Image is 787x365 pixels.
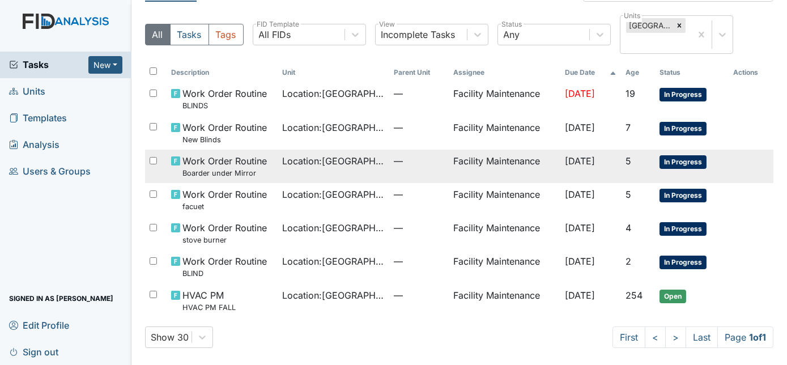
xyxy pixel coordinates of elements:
span: HVAC PM HVAC PM FALL [182,288,236,313]
a: < [645,326,666,348]
th: Toggle SortBy [389,63,449,82]
div: Show 30 [151,330,189,344]
span: In Progress [660,122,707,135]
td: Facility Maintenance [449,217,560,250]
button: All [145,24,171,45]
th: Toggle SortBy [655,63,729,82]
th: Assignee [449,63,560,82]
td: Facility Maintenance [449,116,560,150]
div: [GEOGRAPHIC_DATA] [626,18,673,33]
small: stove burner [182,235,267,245]
span: In Progress [660,155,707,169]
a: First [612,326,645,348]
small: New Blinds [182,134,267,145]
th: Toggle SortBy [621,63,655,82]
div: Any [504,28,520,41]
span: Location : [GEOGRAPHIC_DATA] [283,121,385,134]
span: — [394,221,444,235]
span: — [394,288,444,302]
span: In Progress [660,222,707,236]
span: In Progress [660,256,707,269]
span: Users & Groups [9,163,91,180]
span: [DATE] [565,88,595,99]
div: All FIDs [259,28,291,41]
input: Toggle All Rows Selected [150,67,157,75]
td: Facility Maintenance [449,284,560,317]
span: In Progress [660,189,707,202]
span: — [394,154,444,168]
span: In Progress [660,88,707,101]
span: Location : [GEOGRAPHIC_DATA] [283,87,385,100]
button: Tags [209,24,244,45]
span: 4 [626,222,631,234]
button: Tasks [170,24,209,45]
th: Toggle SortBy [167,63,278,82]
button: New [88,56,122,74]
td: Facility Maintenance [449,183,560,217]
span: Work Order Routine BLIND [182,254,267,279]
span: Edit Profile [9,316,69,334]
span: 19 [626,88,635,99]
span: Templates [9,109,67,127]
span: Signed in as [PERSON_NAME] [9,290,113,307]
td: Facility Maintenance [449,250,560,283]
th: Actions [729,63,773,82]
span: [DATE] [565,122,595,133]
span: — [394,254,444,268]
span: 7 [626,122,631,133]
a: Last [686,326,718,348]
span: Work Order Routine BLINDS [182,87,267,111]
span: [DATE] [565,256,595,267]
span: [DATE] [565,155,595,167]
span: Page [717,326,773,348]
small: facuet [182,201,267,212]
div: Type filter [145,24,244,45]
span: [DATE] [565,189,595,200]
span: Open [660,290,686,303]
span: — [394,121,444,134]
small: BLINDS [182,100,267,111]
strong: 1 of 1 [749,332,766,343]
span: 254 [626,290,643,301]
span: Work Order Routine facuet [182,188,267,212]
span: 5 [626,189,631,200]
span: Location : [GEOGRAPHIC_DATA] [283,188,385,201]
span: Sign out [9,343,58,360]
td: Facility Maintenance [449,150,560,183]
span: [DATE] [565,290,595,301]
span: Location : [GEOGRAPHIC_DATA] [283,221,385,235]
span: Work Order Routine Boarder under Mirror [182,154,267,179]
span: 2 [626,256,631,267]
span: Work Order Routine New Blinds [182,121,267,145]
span: Work Order Routine stove burner [182,221,267,245]
span: 5 [626,155,631,167]
span: [DATE] [565,222,595,234]
span: — [394,188,444,201]
a: Tasks [9,58,88,71]
a: > [665,326,686,348]
span: — [394,87,444,100]
span: Location : [GEOGRAPHIC_DATA] [283,288,385,302]
small: HVAC PM FALL [182,302,236,313]
th: Toggle SortBy [560,63,620,82]
nav: task-pagination [612,326,773,348]
td: Facility Maintenance [449,82,560,116]
small: Boarder under Mirror [182,168,267,179]
span: Location : [GEOGRAPHIC_DATA] [283,154,385,168]
span: Analysis [9,136,59,154]
span: Location : [GEOGRAPHIC_DATA] [283,254,385,268]
div: Incomplete Tasks [381,28,456,41]
th: Toggle SortBy [278,63,390,82]
span: Units [9,83,45,100]
small: BLIND [182,268,267,279]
